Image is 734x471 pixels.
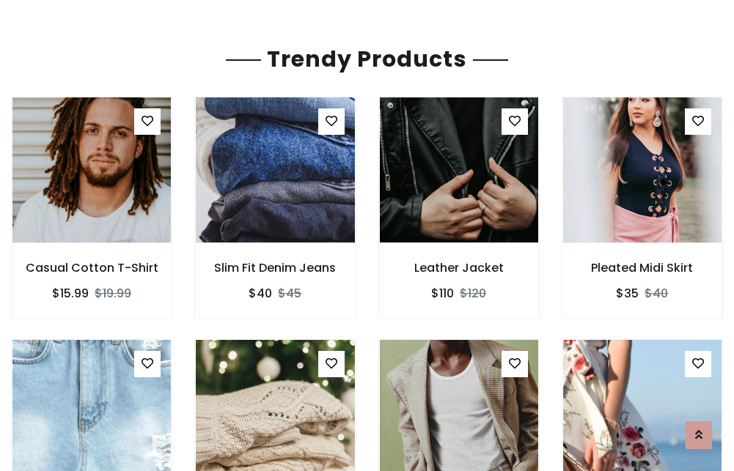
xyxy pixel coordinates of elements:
del: $120 [460,285,486,302]
h6: $110 [431,286,454,300]
h6: $40 [249,286,272,300]
h6: Casual Cotton T-Shirt [12,261,172,275]
span: Trendy Products [261,43,473,75]
h6: $35 [616,286,639,300]
del: $40 [645,285,668,302]
del: $45 [278,285,301,302]
h6: Leather Jacket [379,261,539,275]
h6: Pleated Midi Skirt [562,261,722,275]
h6: Slim Fit Denim Jeans [195,261,355,275]
h6: $15.99 [52,286,89,300]
del: $19.99 [95,285,131,302]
